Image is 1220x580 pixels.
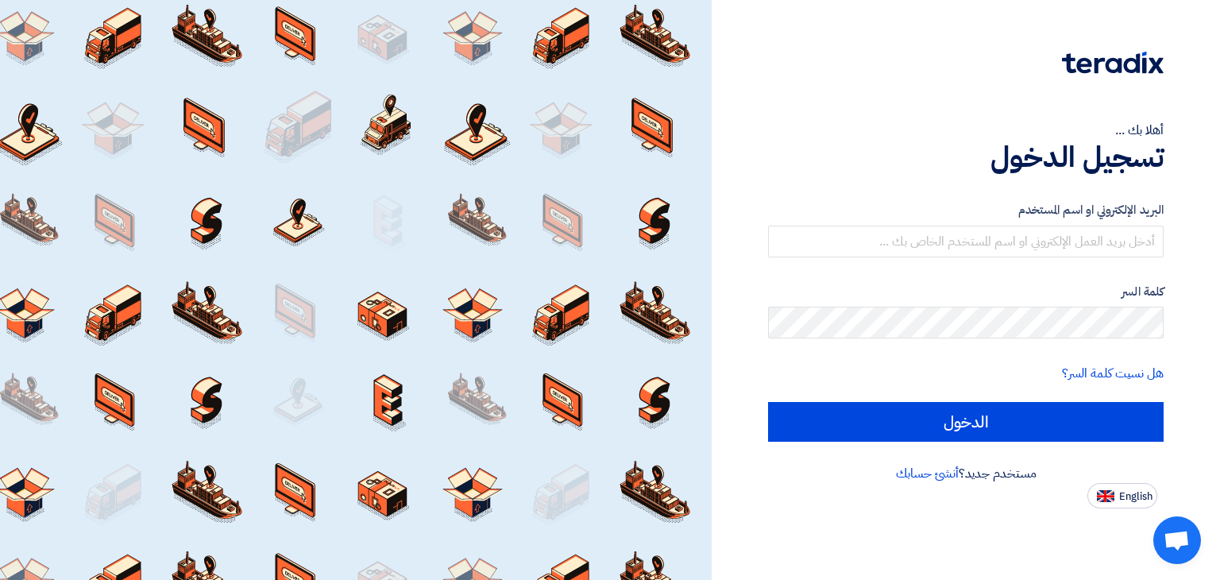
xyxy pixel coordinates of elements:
div: أهلا بك ... [768,121,1164,140]
h1: تسجيل الدخول [768,140,1164,175]
img: Teradix logo [1062,52,1164,74]
input: أدخل بريد العمل الإلكتروني او اسم المستخدم الخاص بك ... [768,226,1164,257]
a: Open chat [1153,516,1201,564]
button: English [1087,483,1157,508]
input: الدخول [768,402,1164,442]
img: en-US.png [1097,490,1114,502]
label: كلمة السر [768,283,1164,301]
a: أنشئ حسابك [896,464,959,483]
a: هل نسيت كلمة السر؟ [1062,364,1164,383]
label: البريد الإلكتروني او اسم المستخدم [768,201,1164,219]
div: مستخدم جديد؟ [768,464,1164,483]
span: English [1119,491,1152,502]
